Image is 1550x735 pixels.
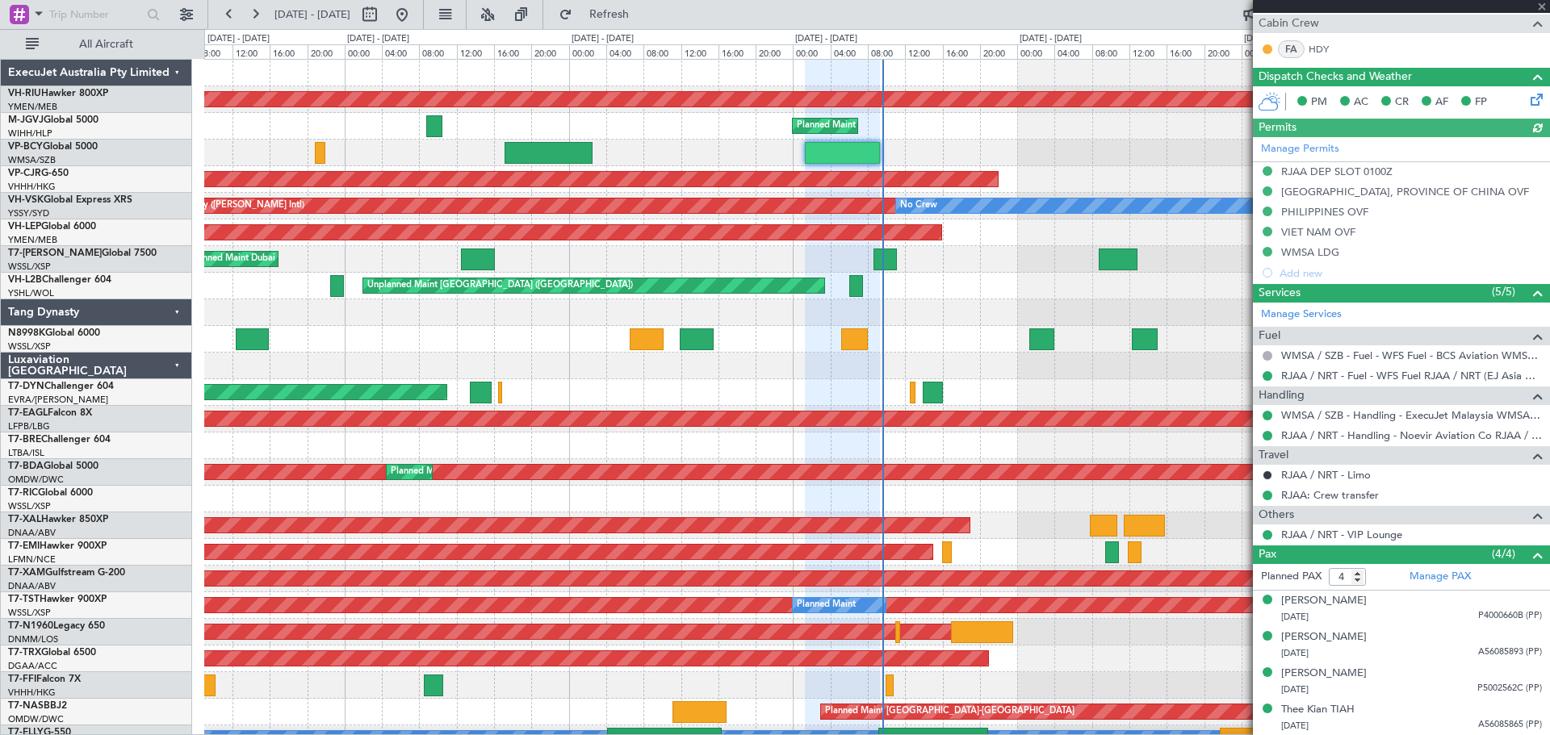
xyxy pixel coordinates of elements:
[831,44,868,59] div: 04:00
[1281,468,1371,482] a: RJAA / NRT - Limo
[8,474,64,486] a: OMDW/DWC
[8,127,52,140] a: WIHH/HLP
[190,247,349,271] div: Planned Maint Dubai (Al Maktoum Intl)
[419,44,456,59] div: 08:00
[1281,369,1542,382] a: RJAA / NRT - Fuel - WFS Fuel RJAA / NRT (EJ Asia Only)
[8,115,98,125] a: M-JGVJGlobal 5000
[825,700,1075,724] div: Planned Maint [GEOGRAPHIC_DATA]-[GEOGRAPHIC_DATA]
[270,44,307,59] div: 16:00
[8,275,42,285] span: VH-L2B
[8,222,41,232] span: VH-LEP
[8,488,38,498] span: T7-RIC
[8,408,92,418] a: T7-EAGLFalcon 8X
[8,660,57,672] a: DGAA/ACC
[8,607,51,619] a: WSSL/XSP
[347,32,409,46] div: [DATE] - [DATE]
[1478,645,1542,659] span: A56085893 (PP)
[8,595,40,604] span: T7-TST
[1259,545,1276,564] span: Pax
[8,287,54,299] a: YSHL/WOL
[1259,68,1412,86] span: Dispatch Checks and Weather
[8,527,56,539] a: DNAA/ABV
[8,648,96,658] a: T7-TRXGlobal 6500
[8,621,53,631] span: T7-N1960
[8,101,57,113] a: YMEN/MEB
[8,500,51,512] a: WSSL/XSP
[8,340,51,353] a: WSSL/XSP
[8,648,41,658] span: T7-TRX
[8,515,108,524] a: T7-XALHawker 850XP
[1167,44,1204,59] div: 16:00
[8,142,43,152] span: VP-BCY
[367,274,633,298] div: Unplanned Maint [GEOGRAPHIC_DATA] ([GEOGRAPHIC_DATA])
[8,461,44,471] span: T7-BDA
[8,447,44,459] a: LTBA/ISL
[1259,506,1294,524] span: Others
[1410,569,1471,585] a: Manage PAX
[42,39,170,50] span: All Aircraft
[8,568,45,578] span: T7-XAM
[8,435,111,445] a: T7-BREChallenger 604
[1281,683,1309,695] span: [DATE]
[8,328,100,338] a: N8998KGlobal 6000
[1395,94,1409,111] span: CR
[8,420,50,432] a: LFPB/LBG
[8,234,57,246] a: YMEN/MEB
[1259,327,1280,345] span: Fuel
[8,713,64,725] a: OMDW/DWC
[900,194,937,218] div: No Crew
[1478,718,1542,732] span: A56085865 (PP)
[1129,44,1167,59] div: 12:00
[8,595,107,604] a: T7-TSTHawker 900XP
[8,553,56,566] a: LFMN/NCE
[905,44,942,59] div: 12:00
[1492,545,1515,562] span: (4/4)
[531,44,568,59] div: 20:00
[8,687,56,699] a: VHHH/HKG
[8,207,49,219] a: YSSY/SYD
[8,248,157,258] a: T7-[PERSON_NAME]Global 7500
[1259,446,1288,465] span: Travel
[797,114,987,138] div: Planned Maint [GEOGRAPHIC_DATA] (Seletar)
[49,2,142,27] input: Trip Number
[382,44,419,59] div: 04:00
[868,44,905,59] div: 08:00
[8,435,41,445] span: T7-BRE
[232,44,270,59] div: 12:00
[8,169,69,178] a: VP-CJRG-650
[8,328,45,338] span: N8998K
[681,44,718,59] div: 12:00
[8,382,44,391] span: T7-DYN
[18,31,175,57] button: All Aircraft
[718,44,756,59] div: 16:00
[606,44,643,59] div: 04:00
[1281,720,1309,732] span: [DATE]
[1281,593,1367,609] div: [PERSON_NAME]
[1281,611,1309,623] span: [DATE]
[1244,32,1306,46] div: [DATE] - [DATE]
[207,32,270,46] div: [DATE] - [DATE]
[1281,349,1542,362] a: WMSA / SZB - Fuel - WFS Fuel - BCS Aviation WMSA / SZB (EJ Asia Only)
[8,89,41,98] span: VH-RIU
[1261,307,1342,323] a: Manage Services
[1242,44,1279,59] div: 00:00
[1281,629,1367,645] div: [PERSON_NAME]
[1281,647,1309,659] span: [DATE]
[494,44,531,59] div: 16:00
[8,394,108,406] a: EVRA/[PERSON_NAME]
[797,593,856,617] div: Planned Maint
[1281,666,1367,682] div: [PERSON_NAME]
[793,44,830,59] div: 00:00
[572,32,634,46] div: [DATE] - [DATE]
[1092,44,1129,59] div: 08:00
[8,115,44,125] span: M-JGVJ
[8,154,56,166] a: WMSA/SZB
[8,195,132,205] a: VH-VSKGlobal Express XRS
[1477,682,1542,695] span: P5002562C (PP)
[1478,609,1542,623] span: P4000660B (PP)
[8,674,36,684] span: T7-FFI
[8,488,93,498] a: T7-RICGlobal 6000
[643,44,681,59] div: 08:00
[8,515,41,524] span: T7-XAL
[1311,94,1327,111] span: PM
